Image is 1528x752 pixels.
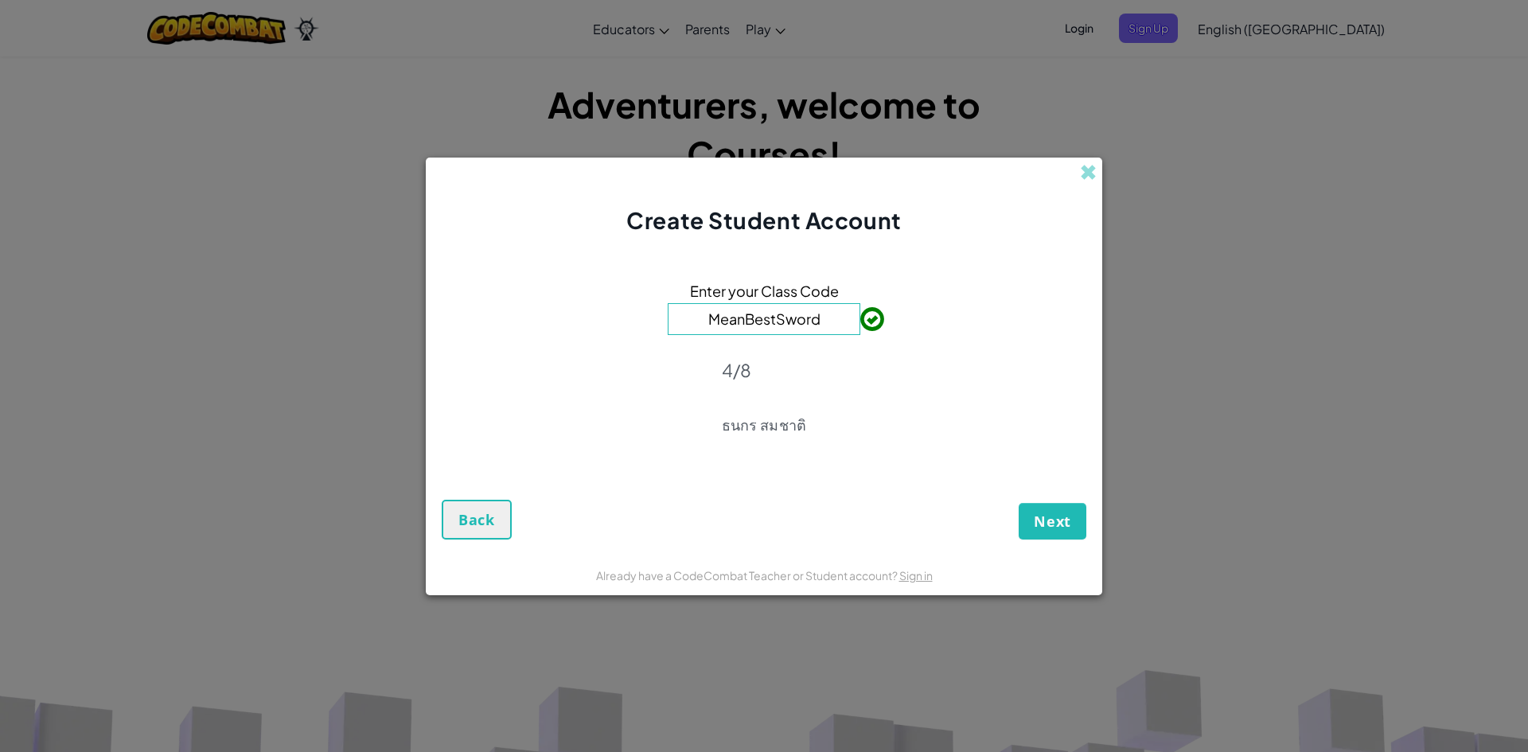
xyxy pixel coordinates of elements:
button: Back [442,500,512,540]
span: Back [458,510,495,529]
p: 4/8 [722,359,807,381]
a: Sign in [899,568,933,583]
span: Create Student Account [626,206,901,234]
span: Already have a CodeCombat Teacher or Student account? [596,568,899,583]
p: ธนกร สมชาติ [722,415,807,434]
span: Enter your Class Code [690,279,839,302]
span: Next [1034,512,1071,531]
button: Next [1019,503,1086,540]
